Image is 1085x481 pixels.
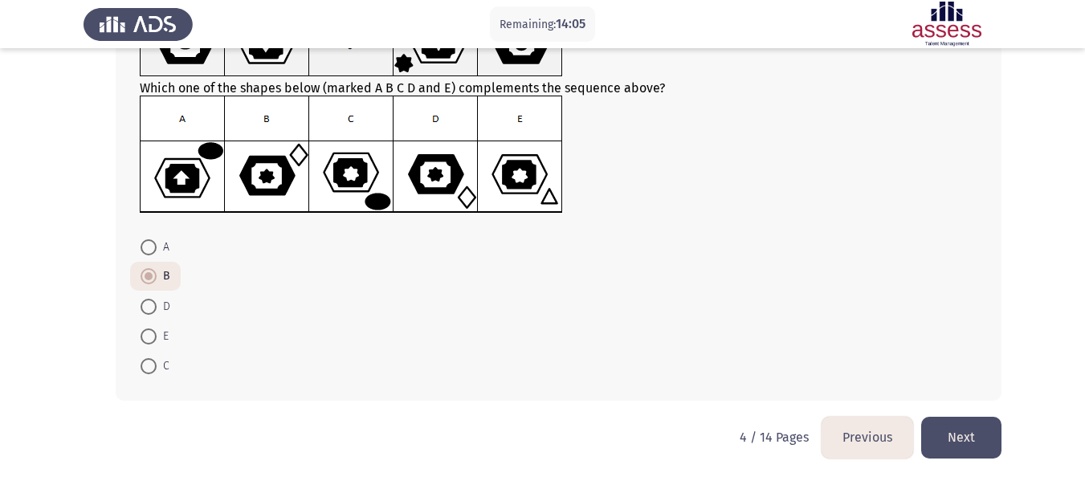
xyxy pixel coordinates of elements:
[157,357,169,376] span: C
[556,16,585,31] span: 14:05
[157,238,169,257] span: A
[140,4,977,217] div: Which one of the shapes below (marked A B C D and E) complements the sequence above?
[921,417,1001,458] button: load next page
[740,430,809,445] p: 4 / 14 Pages
[157,297,170,316] span: D
[892,2,1001,47] img: Assessment logo of ASSESS Focus 4 Module Assessment (EN/AR) (Basic - IB)
[500,14,585,35] p: Remaining:
[157,327,169,346] span: E
[84,2,193,47] img: Assess Talent Management logo
[822,417,913,458] button: load previous page
[140,96,563,214] img: UkFYYl8wNjhfQi5wbmcxNjkxMzAyMjk5MDMw.png
[157,267,170,286] span: B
